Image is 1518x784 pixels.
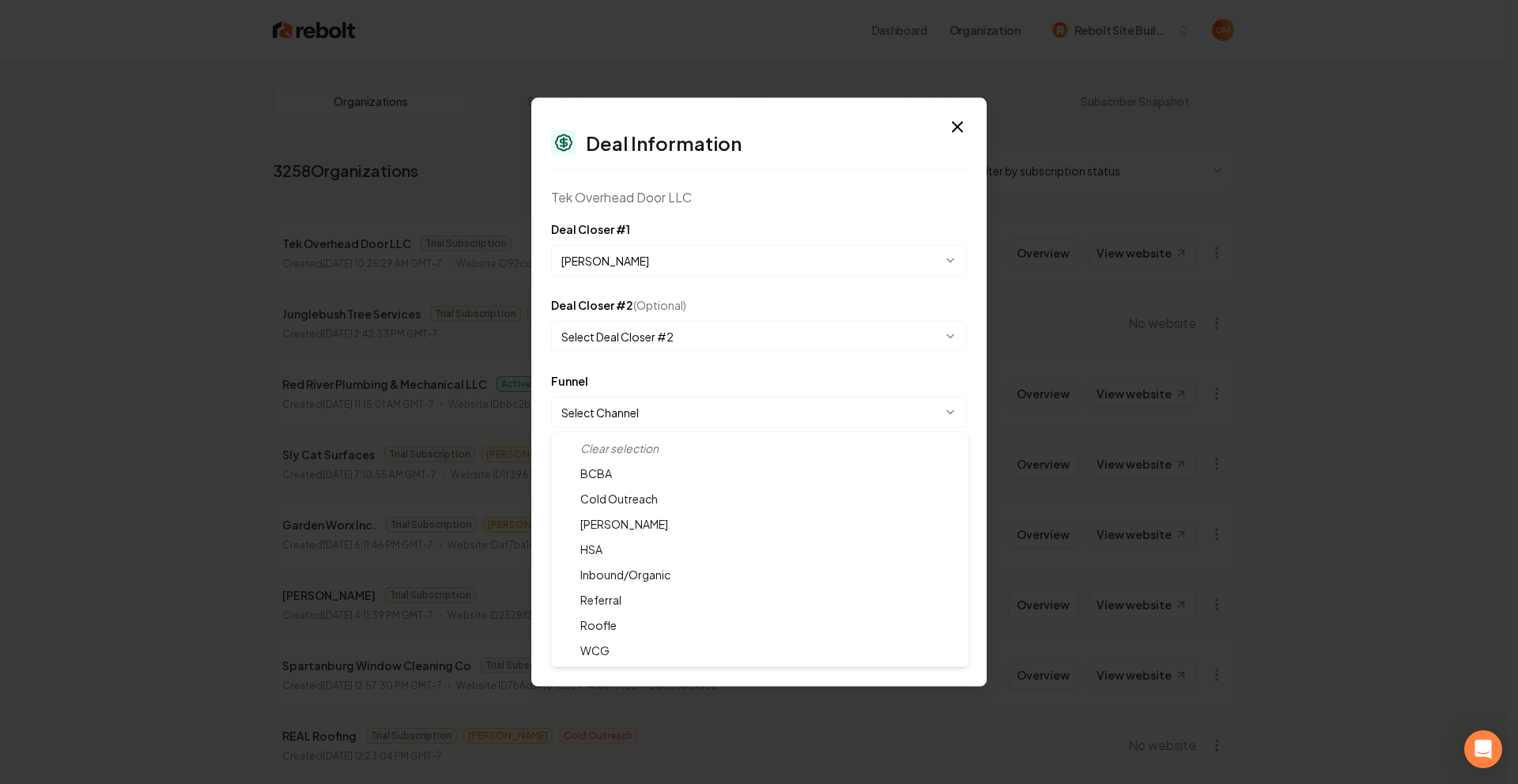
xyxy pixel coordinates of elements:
span: BCBA [580,466,612,481]
span: [PERSON_NAME] [580,517,668,531]
span: WCG [580,643,610,658]
span: HSA [580,542,602,556]
span: Inbound/Organic [580,567,670,582]
span: Cold Outreach [580,492,658,506]
span: Clear selection [580,441,659,455]
span: Roofle [580,618,617,632]
span: Referral [580,593,621,607]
